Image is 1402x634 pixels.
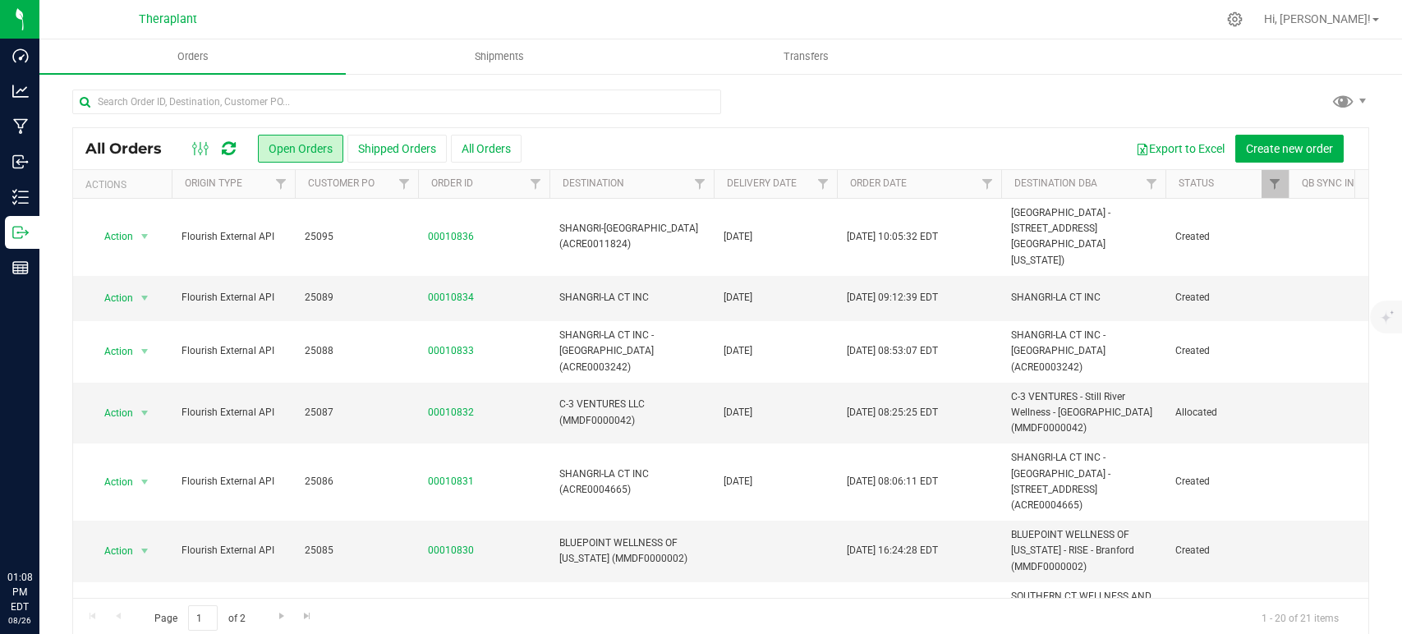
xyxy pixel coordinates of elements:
button: Export to Excel [1125,135,1235,163]
span: Action [90,340,134,363]
span: Action [90,225,134,248]
span: Orders [155,49,231,64]
span: SHANGRI-[GEOGRAPHIC_DATA] (ACRE0011824) [559,221,704,252]
a: Origin Type [185,177,242,189]
span: 25085 [305,543,408,558]
a: Order ID [431,177,473,189]
span: select [135,402,155,425]
span: [GEOGRAPHIC_DATA] - [STREET_ADDRESS][GEOGRAPHIC_DATA][US_STATE]) [1011,205,1156,269]
span: select [135,225,155,248]
span: [DATE] [724,290,752,306]
span: Create new order [1246,142,1333,155]
span: SHANGRI-LA CT INC (ACRE0004665) [559,466,704,498]
inline-svg: Analytics [12,83,29,99]
inline-svg: Inbound [12,154,29,170]
span: SOUTHERN CT WELLNESS AND HEALING LLC (AMHF0008277) [559,596,704,627]
span: Page of 2 [140,605,259,631]
span: [DATE] [724,405,752,420]
span: Transfers [761,49,851,64]
span: Action [90,540,134,563]
a: Shipments [346,39,652,74]
button: All Orders [451,135,522,163]
inline-svg: Inventory [12,189,29,205]
span: BLUEPOINT WELLNESS OF [US_STATE] - RISE - Branford (MMDF0000002) [1011,527,1156,575]
a: 00010831 [428,474,474,489]
span: [DATE] [724,474,752,489]
span: Theraplant [139,12,197,26]
a: Customer PO [308,177,375,189]
span: All Orders [85,140,178,158]
span: [DATE] 08:06:11 EDT [847,474,938,489]
p: 01:08 PM EDT [7,570,32,614]
a: Filter [522,170,549,198]
span: Action [90,471,134,494]
span: select [135,287,155,310]
span: 25086 [305,474,408,489]
span: SHANGRI-LA CT INC - [GEOGRAPHIC_DATA] (ACRE0003242) [559,328,704,375]
iframe: Resource center [16,503,66,552]
span: Allocated [1175,405,1279,420]
span: [DATE] 10:05:32 EDT [847,229,938,245]
span: Created [1175,474,1279,489]
span: Flourish External API [182,229,285,245]
input: Search Order ID, Destination, Customer PO... [72,90,721,114]
span: SHANGRI-LA CT INC - [GEOGRAPHIC_DATA] (ACRE0003242) [1011,328,1156,375]
span: Flourish External API [182,343,285,359]
p: 08/26 [7,614,32,627]
span: 25089 [305,290,408,306]
span: select [135,471,155,494]
a: QB Sync Info [1302,177,1367,189]
a: Filter [687,170,714,198]
a: Destination [563,177,624,189]
a: Delivery Date [727,177,797,189]
div: Manage settings [1225,11,1245,27]
span: [DATE] 08:25:25 EDT [847,405,938,420]
span: BLUEPOINT WELLNESS OF [US_STATE] (MMDF0000002) [559,535,704,567]
span: C-3 VENTURES - Still River Wellness - [GEOGRAPHIC_DATA] (MMDF0000042) [1011,389,1156,437]
span: select [135,340,155,363]
a: Order Date [850,177,907,189]
span: [DATE] 16:24:28 EDT [847,543,938,558]
a: 00010830 [428,543,474,558]
span: Created [1175,229,1279,245]
span: C-3 VENTURES LLC (MMDF0000042) [559,397,704,428]
span: SHANGRI-LA CT INC - [GEOGRAPHIC_DATA] - [STREET_ADDRESS] (ACRE0004665) [1011,450,1156,513]
span: SHANGRI-LA CT INC [559,290,704,306]
span: 25095 [305,229,408,245]
a: Status [1179,177,1214,189]
span: Created [1175,543,1279,558]
a: Filter [391,170,418,198]
inline-svg: Manufacturing [12,118,29,135]
button: Open Orders [258,135,343,163]
button: Shipped Orders [347,135,447,163]
a: Orders [39,39,346,74]
a: 00010833 [428,343,474,359]
span: Created [1175,290,1279,306]
span: 25088 [305,343,408,359]
a: Go to the last page [296,605,319,627]
a: Filter [974,170,1001,198]
span: select [135,540,155,563]
inline-svg: Outbound [12,224,29,241]
a: Transfers [653,39,959,74]
span: [DATE] [724,343,752,359]
input: 1 [188,605,218,631]
a: Filter [810,170,837,198]
span: 1 - 20 of 21 items [1248,605,1352,630]
span: Flourish External API [182,290,285,306]
span: Action [90,287,134,310]
span: Shipments [453,49,546,64]
a: Filter [268,170,295,198]
a: Destination DBA [1014,177,1097,189]
span: [DATE] 08:53:07 EDT [847,343,938,359]
button: Create new order [1235,135,1344,163]
a: 00010836 [428,229,474,245]
a: Filter [1138,170,1165,198]
div: Actions [85,179,165,191]
span: SHANGRI-LA CT INC [1011,290,1156,306]
span: Flourish External API [182,543,285,558]
a: Go to the next page [269,605,293,627]
span: Flourish External API [182,405,285,420]
span: Created [1175,343,1279,359]
a: Filter [1262,170,1289,198]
